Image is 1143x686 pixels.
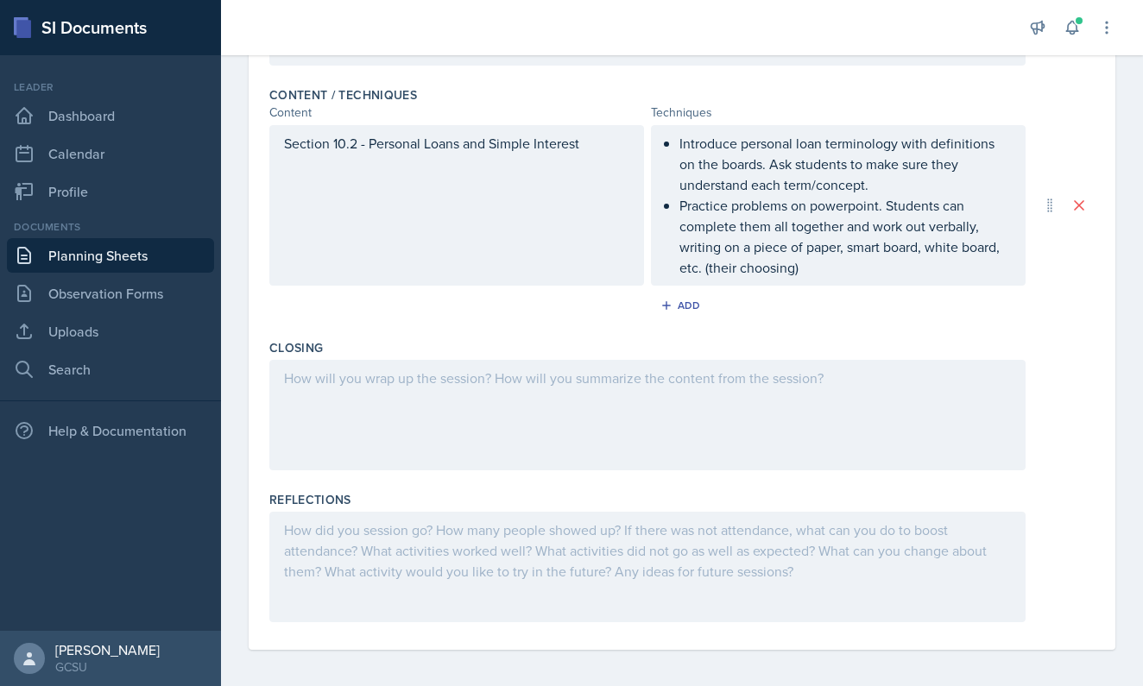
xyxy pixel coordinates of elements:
a: Search [7,352,214,387]
label: Content / Techniques [269,86,417,104]
div: GCSU [55,658,160,676]
div: Help & Documentation [7,413,214,448]
label: Closing [269,339,323,356]
a: Profile [7,174,214,209]
a: Uploads [7,314,214,349]
label: Reflections [269,491,351,508]
p: Practice problems on powerpoint. Students can complete them all together and work out verbally, w... [679,195,1011,278]
a: Planning Sheets [7,238,214,273]
a: Dashboard [7,98,214,133]
a: Observation Forms [7,276,214,311]
button: Add [654,293,710,318]
div: Leader [7,79,214,95]
div: Documents [7,219,214,235]
div: Content [269,104,644,122]
div: [PERSON_NAME] [55,641,160,658]
div: Add [664,299,701,312]
p: Section 10.2 - Personal Loans and Simple Interest [284,133,629,154]
div: Techniques [651,104,1026,122]
a: Calendar [7,136,214,171]
p: Introduce personal loan terminology with definitions on the boards. Ask students to make sure the... [679,133,1011,195]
